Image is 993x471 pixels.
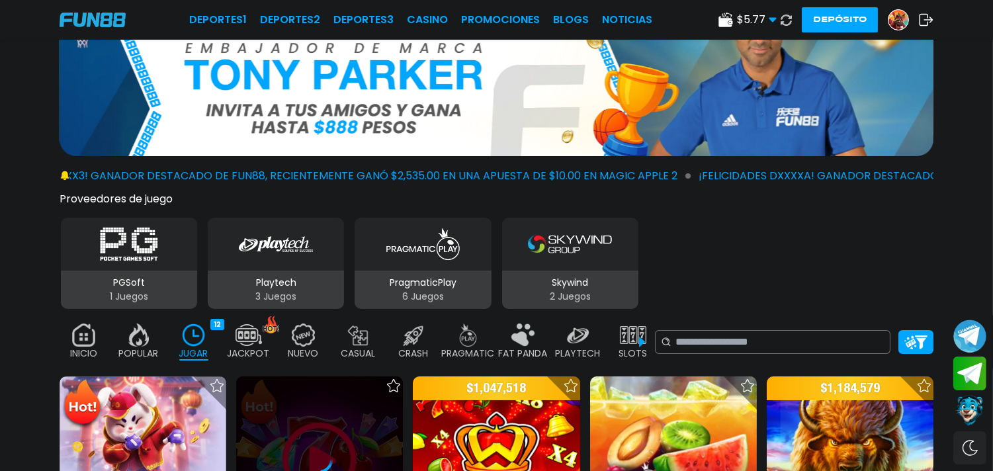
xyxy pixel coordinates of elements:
a: CASINO [407,12,448,28]
p: Skywind [502,276,638,290]
p: SLOTS [619,347,647,361]
p: PRAGMATIC [442,347,495,361]
img: hot [263,316,279,333]
p: POPULAR [119,347,159,361]
a: Deportes1 [189,12,247,28]
span: $ 5.77 [737,12,777,28]
p: 2 Juegos [502,290,638,304]
button: Contact customer service [953,394,986,428]
button: Join telegram channel [953,319,986,353]
button: PragmaticPlay [349,216,496,310]
img: Avatar [888,10,908,30]
button: Skywind [497,216,644,310]
div: 12 [210,319,224,330]
img: playtech_off.webp [565,323,591,347]
p: $ 1,047,518 [413,376,580,400]
img: fat_panda_off.webp [510,323,537,347]
a: NOTICIAS [602,12,652,28]
img: Hot [61,378,104,429]
button: Proveedores de juego [60,192,173,206]
a: Deportes3 [333,12,394,28]
p: CRASH [398,347,428,361]
img: slots_off.webp [620,323,646,347]
img: Playtech [239,226,313,263]
p: INICIO [70,347,97,361]
p: PLAYTECH [556,347,601,361]
img: popular_off.webp [126,323,152,347]
a: BLOGS [553,12,589,28]
img: PragmaticPlay [381,226,464,263]
div: Switch theme [953,431,986,464]
img: pragmatic_off.webp [455,323,482,347]
img: crash_off.webp [400,323,427,347]
button: Playtech [202,216,349,310]
img: Skywind [528,226,611,263]
img: PGSoft [87,226,171,263]
img: casual_off.webp [345,323,372,347]
p: 3 Juegos [208,290,344,304]
p: CASUAL [341,347,376,361]
img: Company Logo [60,13,126,27]
p: Playtech [208,276,344,290]
p: JACKPOT [228,347,270,361]
a: Avatar [888,9,919,30]
img: new_off.webp [290,323,317,347]
p: 6 Juegos [355,290,491,304]
img: recent_active.webp [181,323,207,347]
p: PGSoft [61,276,197,290]
img: Platform Filter [904,335,928,349]
p: JUGAR [179,347,208,361]
a: Deportes2 [260,12,320,28]
p: $ 1,184,579 [767,376,933,400]
p: FAT PANDA [499,347,548,361]
button: Depósito [802,7,878,32]
a: Promociones [461,12,540,28]
button: Join telegram [953,357,986,391]
img: home_off.webp [71,323,97,347]
p: PragmaticPlay [355,276,491,290]
button: PGSoft [56,216,202,310]
img: jackpot_off.webp [236,323,262,347]
p: NUEVO [288,347,319,361]
p: 1 Juegos [61,290,197,304]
